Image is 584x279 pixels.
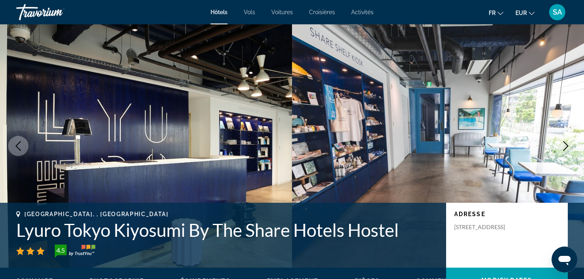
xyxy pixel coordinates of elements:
span: EUR [515,10,527,16]
iframe: Bouton de lancement de la fenêtre de messagerie [552,247,578,273]
button: Next image [556,136,576,156]
div: 4.5 [52,245,69,255]
a: Activités [351,9,374,15]
a: Travorium [16,2,97,23]
a: Vols [244,9,255,15]
span: fr [489,10,496,16]
span: [GEOGRAPHIC_DATA], , [GEOGRAPHIC_DATA] [24,211,169,217]
button: Change language [489,7,503,19]
button: Change currency [515,7,535,19]
button: Previous image [8,136,28,156]
a: Voitures [271,9,293,15]
p: Adresse [454,211,560,217]
img: TrustYou guest rating badge [55,245,95,258]
a: Hôtels [210,9,228,15]
span: SA [553,8,562,16]
a: Croisières [309,9,335,15]
button: User Menu [547,4,568,21]
p: [STREET_ADDRESS] [454,223,519,231]
h1: Lyuro Tokyo Kiyosumi By The Share Hotels Hostel [16,219,438,240]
